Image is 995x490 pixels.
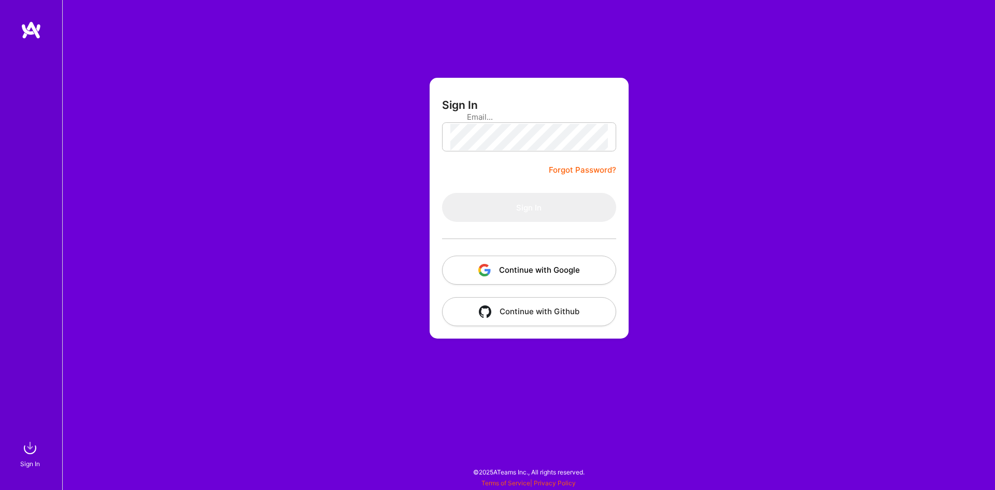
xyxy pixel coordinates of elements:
[442,297,616,326] button: Continue with Github
[534,479,576,487] a: Privacy Policy
[467,104,591,130] input: Email...
[22,438,40,469] a: sign inSign In
[479,305,491,318] img: icon
[478,264,491,276] img: icon
[62,459,995,485] div: © 2025 ATeams Inc., All rights reserved.
[21,21,41,39] img: logo
[481,479,576,487] span: |
[442,193,616,222] button: Sign In
[20,458,40,469] div: Sign In
[481,479,530,487] a: Terms of Service
[20,438,40,458] img: sign in
[442,99,478,111] h3: Sign In
[549,164,616,176] a: Forgot Password?
[442,256,616,285] button: Continue with Google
